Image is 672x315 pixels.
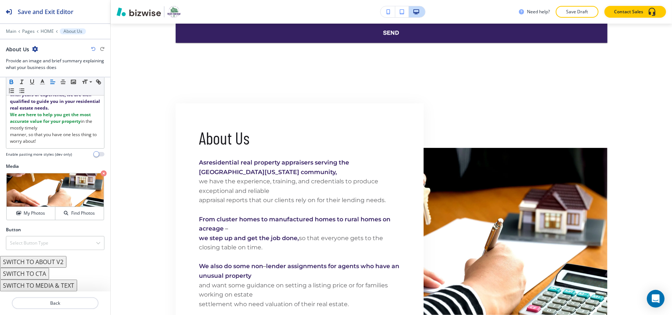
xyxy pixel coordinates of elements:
strong: As [199,159,207,166]
strong: From cluster homes to manufactured homes to rural homes on acreage [199,216,392,232]
div: Open Intercom Messenger [647,290,665,308]
p: in the mostly timely [10,111,100,131]
h2: Media [6,163,104,170]
p: appraisal reports that our clients rely on for their lending needs. [199,195,400,205]
button: HOME [41,29,54,34]
p: Save Draft [565,8,589,15]
strong: We also do some non [199,263,263,270]
button: Contact Sales [604,6,666,18]
div: My PhotosFind Photos [6,173,104,221]
strong: we step up and get the job done, [199,235,299,242]
img: Your Logo [168,6,180,18]
strong: – [225,225,228,232]
p: we have the experience, training, and credentials to produce exceptional and reliable [199,177,400,195]
p: so that everyone gets to the closing table on time. [199,233,400,252]
h4: Enable pasting more styles (dev only) [6,152,72,157]
h2: About Us [6,45,29,53]
img: Bizwise Logo [117,7,161,16]
h4: My Photos [24,210,45,217]
button: Pages [22,29,35,34]
strong: lender assignments for agents who have an unusual property [199,263,401,279]
a: residential real property appraisers serving the [GEOGRAPHIC_DATA][US_STATE] community, [199,159,351,176]
strong: With years of experience, we are well qualified to guide you in your residential real estate needs. [10,91,101,111]
p: Contact Sales [614,8,643,15]
button: Send [176,23,607,43]
p: About Us [63,29,82,34]
button: Main [6,29,16,34]
button: My Photos [7,207,55,220]
h3: Provide an image and brief summary explaining what your business does [6,58,104,71]
button: Save Draft [556,6,599,18]
p: Back [13,300,98,307]
h3: Need help? [527,8,550,15]
button: Back [12,297,99,309]
h2: Button [6,226,21,233]
h4: Select Button Type [10,240,48,246]
h2: Save and Exit Editor [18,7,73,16]
p: settlement who need valuation of their real estate. [199,300,400,309]
button: About Us [60,28,86,34]
strong: – [263,263,266,270]
strong: We are here to help you get the most accurate value for your property [10,111,92,124]
h4: Find Photos [71,210,95,217]
button: Find Photos [55,207,104,220]
p: and want some guidance on setting a listing price or for families working on estate [199,281,400,300]
h2: About Us [199,127,250,149]
p: manner, so that you have one less thing to worry about! [10,131,100,145]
